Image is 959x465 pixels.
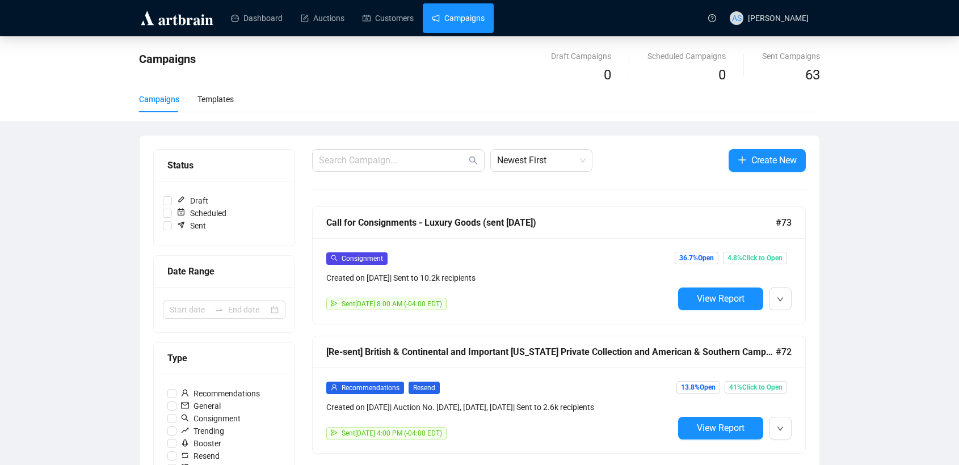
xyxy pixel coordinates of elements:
span: retweet [181,451,189,459]
div: [Re-sent] British & Continental and Important [US_STATE] Private Collection and American & Southe... [326,345,776,359]
span: Sent [172,219,211,232]
span: Scheduled [172,207,231,219]
span: Create New [751,153,797,167]
span: Recommendations [176,387,264,400]
span: Trending [176,425,229,437]
span: Recommendations [342,384,399,392]
button: View Report [678,288,763,310]
span: question-circle [708,14,716,22]
span: 13.8% Open [676,381,720,394]
div: Created on [DATE] | Sent to 10.2k recipients [326,272,674,284]
span: user [331,384,338,391]
div: Created on [DATE] | Auction No. [DATE], [DATE], [DATE] | Sent to 2.6k recipients [326,401,674,413]
span: send [331,300,338,307]
button: View Report [678,417,763,439]
span: [PERSON_NAME] [748,14,809,23]
span: 0 [604,67,611,83]
div: Draft Campaigns [551,50,611,62]
span: Resend [176,450,224,462]
span: #72 [776,345,792,359]
span: Newest First [497,150,586,171]
a: Dashboard [231,3,283,33]
span: View Report [697,293,745,304]
span: Booster [176,437,226,450]
div: Call for Consignments - Luxury Goods (sent [DATE]) [326,215,776,230]
button: Create New [729,149,806,172]
a: [Re-sent] British & Continental and Important [US_STATE] Private Collection and American & Southe... [312,336,806,454]
span: Campaigns [139,52,196,66]
span: swap-right [214,305,224,314]
span: 4.8% Click to Open [723,252,787,264]
span: View Report [697,422,745,433]
span: General [176,400,225,412]
input: Search Campaign... [319,154,466,167]
span: rise [181,426,189,434]
span: user [181,389,189,397]
a: Campaigns [432,3,485,33]
span: rocket [181,439,189,447]
span: Draft [172,195,213,207]
span: search [331,255,338,261]
span: down [777,425,784,432]
span: Consignment [342,255,383,263]
span: search [469,156,478,165]
span: Sent [DATE] 8:00 AM (-04:00 EDT) [342,300,442,308]
div: Scheduled Campaigns [647,50,726,62]
span: 36.7% Open [675,252,718,264]
div: Templates [197,93,234,105]
span: #73 [776,215,792,230]
span: 63 [805,67,820,83]
span: Sent [DATE] 4:00 PM (-04:00 EDT) [342,429,442,437]
span: 0 [718,67,726,83]
a: Auctions [301,3,344,33]
input: End date [228,303,268,316]
div: Sent Campaigns [762,50,820,62]
div: Campaigns [139,93,179,105]
input: Start date [170,303,210,316]
div: Status [167,158,281,172]
a: Customers [363,3,414,33]
span: AS [732,12,742,24]
span: to [214,305,224,314]
span: mail [181,401,189,409]
div: Date Range [167,264,281,278]
img: logo [139,9,215,27]
span: Consignment [176,412,245,425]
a: Call for Consignments - Luxury Goods (sent [DATE])#73searchConsignmentCreated on [DATE]| Sent to ... [312,206,806,324]
span: search [181,414,189,422]
span: send [331,429,338,436]
span: plus [738,155,747,164]
span: 41% Click to Open [725,381,787,394]
div: Type [167,351,281,365]
span: Resend [409,382,440,394]
span: down [777,296,784,303]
